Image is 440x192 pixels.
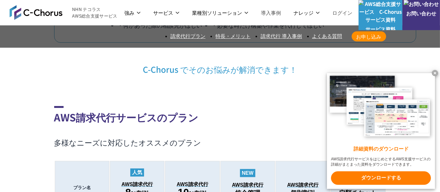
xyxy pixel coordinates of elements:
span: お申し込み [352,33,386,40]
a: 請求代行 導入事例 [261,34,302,39]
x-t: 詳細資料のダウンロード [331,146,431,153]
p: サービス [153,9,179,17]
p: ナレッジ [293,9,320,17]
span: AWS請求代行 [232,182,263,188]
a: 詳細資料のダウンロード AWS請求代行サービスをはじめとするAWS支援サービスの詳細がまとまった資料をダウンロードできます。 ダウンロードする [327,73,435,189]
a: よくある質問 [312,34,342,39]
p: C-Chorus でそのお悩みが解消できます！ [54,52,386,75]
span: NHN テコラス AWS総合支援サービス [72,6,117,19]
p: 業種別ソリューション [192,9,248,17]
span: AWS請求代行 [177,182,208,187]
h3: 多様なニーズに対応したオススメのプラン [54,137,386,148]
a: 請求代行プラン [170,34,205,39]
h2: AWS請求代行サービスのプラン [54,106,386,125]
img: AWS総合支援サービス C-Chorus [9,5,63,20]
x-t: ダウンロードする [331,171,431,185]
span: サービス資料 [359,25,402,33]
a: AWS総合支援サービス C-Chorus NHN テコラスAWS総合支援サービス [9,5,117,20]
span: お問い合わせ [402,9,440,17]
p: 強み [124,9,141,17]
x-t: AWS請求代行サービスをはじめとするAWS支援サービスの詳細がまとまった資料をダウンロードできます。 [331,157,431,167]
a: 導入事例 [261,9,281,17]
span: AWS請求代行 [122,182,153,187]
a: 特長・メリット [215,34,251,39]
a: お申し込み [352,31,386,41]
span: AWS請求代行 [287,182,318,188]
a: ログイン [332,9,352,17]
